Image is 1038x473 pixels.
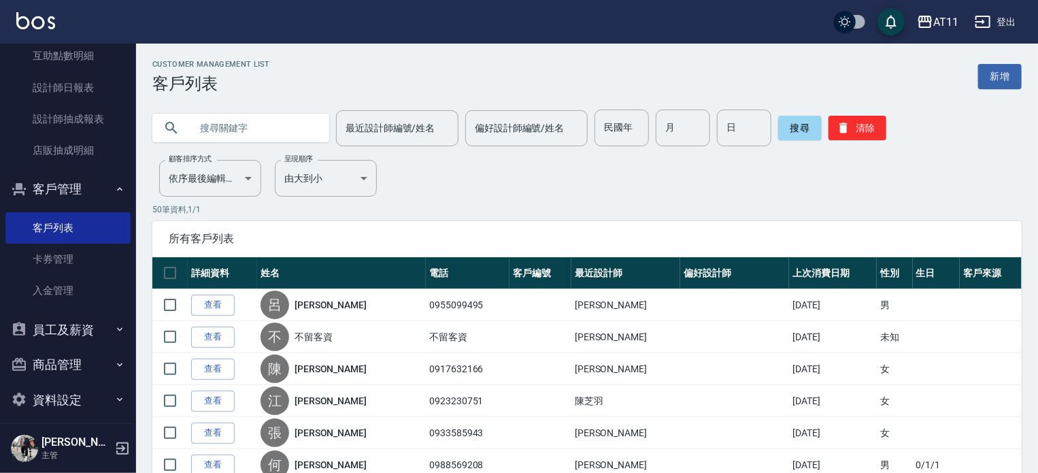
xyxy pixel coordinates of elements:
td: 0933585943 [426,417,509,449]
a: 查看 [191,359,235,380]
td: [PERSON_NAME] [571,353,680,385]
th: 性別 [877,257,912,289]
div: 呂 [261,291,289,319]
a: [PERSON_NAME] [295,426,367,440]
img: Person [11,435,38,462]
button: 登出 [969,10,1022,35]
button: 員工及薪資 [5,312,131,348]
a: 卡券管理 [5,244,131,275]
td: [DATE] [789,289,877,321]
a: [PERSON_NAME] [295,458,367,472]
th: 電話 [426,257,509,289]
td: [DATE] [789,353,877,385]
button: 商品管理 [5,347,131,382]
img: Logo [16,12,55,29]
th: 偏好設計師 [680,257,789,289]
p: 50 筆資料, 1 / 1 [152,203,1022,216]
th: 生日 [913,257,960,289]
a: 設計師抽成報表 [5,103,131,135]
td: [PERSON_NAME] [571,321,680,353]
div: 張 [261,419,289,447]
a: 客戶列表 [5,212,131,244]
span: 所有客戶列表 [169,232,1005,246]
td: [DATE] [789,417,877,449]
button: 清除 [828,116,886,140]
td: 0917632166 [426,353,509,385]
h5: [PERSON_NAME] [41,436,111,449]
td: 男 [877,289,912,321]
h2: Customer Management List [152,60,270,69]
th: 詳細資料 [188,257,257,289]
td: [DATE] [789,321,877,353]
td: 不留客資 [426,321,509,353]
label: 呈現順序 [284,154,313,164]
div: 由大到小 [275,160,377,197]
a: 入金管理 [5,275,131,306]
td: 陳芝羽 [571,385,680,417]
button: 資料設定 [5,382,131,418]
a: 設計師日報表 [5,72,131,103]
td: 女 [877,385,912,417]
input: 搜尋關鍵字 [190,110,318,146]
td: 女 [877,417,912,449]
a: 查看 [191,423,235,444]
a: [PERSON_NAME] [295,362,367,376]
label: 顧客排序方式 [169,154,212,164]
th: 姓名 [257,257,426,289]
a: 新增 [978,64,1022,89]
td: 未知 [877,321,912,353]
th: 最近設計師 [571,257,680,289]
td: 0923230751 [426,385,509,417]
a: [PERSON_NAME] [295,298,367,312]
a: 查看 [191,327,235,348]
a: 互助點數明細 [5,40,131,71]
div: 不 [261,323,289,351]
td: [DATE] [789,385,877,417]
button: 搜尋 [778,116,822,140]
div: 江 [261,387,289,415]
h3: 客戶列表 [152,74,270,93]
td: [PERSON_NAME] [571,417,680,449]
div: 陳 [261,355,289,383]
a: 店販抽成明細 [5,135,131,166]
th: 上次消費日期 [789,257,877,289]
a: 查看 [191,295,235,316]
button: 客戶管理 [5,172,131,207]
a: 查看 [191,391,235,412]
p: 主管 [41,449,111,461]
th: 客戶編號 [509,257,571,289]
button: AT11 [911,8,964,36]
th: 客戶來源 [960,257,1022,289]
td: 女 [877,353,912,385]
a: [PERSON_NAME] [295,394,367,408]
button: save [877,8,905,35]
a: 不留客資 [295,330,333,344]
div: 依序最後編輯時間 [159,160,261,197]
td: 0955099495 [426,289,509,321]
div: AT11 [933,14,958,31]
td: [PERSON_NAME] [571,289,680,321]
